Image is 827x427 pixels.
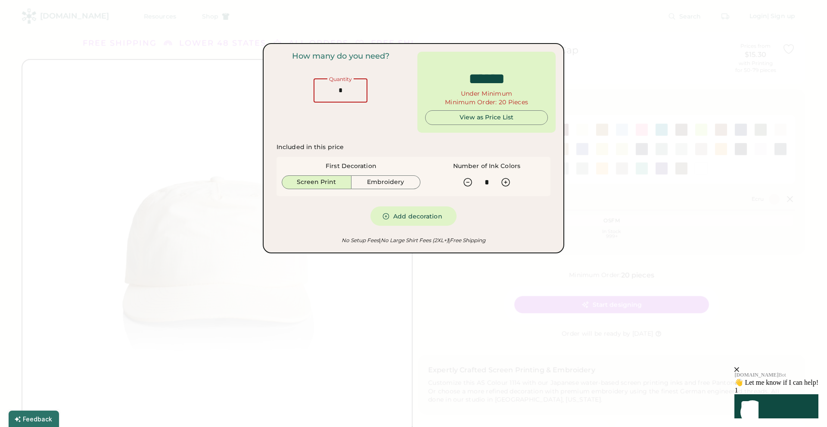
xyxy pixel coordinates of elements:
em: No Setup Fees [342,237,379,243]
button: Embroidery [351,175,421,189]
font: | [379,237,380,243]
div: How many do you need? [292,52,389,61]
em: Free Shipping [448,237,485,243]
button: Add decoration [370,206,457,226]
div: Included in this price [277,143,344,152]
div: Quantity [327,77,354,82]
button: Screen Print [282,175,351,189]
em: No Large Shirt Fees (2XL+) [379,237,448,243]
div: Number of Ink Colors [453,162,520,171]
div: First Decoration [326,162,376,171]
font: | [448,237,450,243]
iframe: Front Chat [683,316,825,425]
div: View as Price List [432,113,541,122]
div: Under Minimum Minimum Order: 20 Pieces [445,90,528,107]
